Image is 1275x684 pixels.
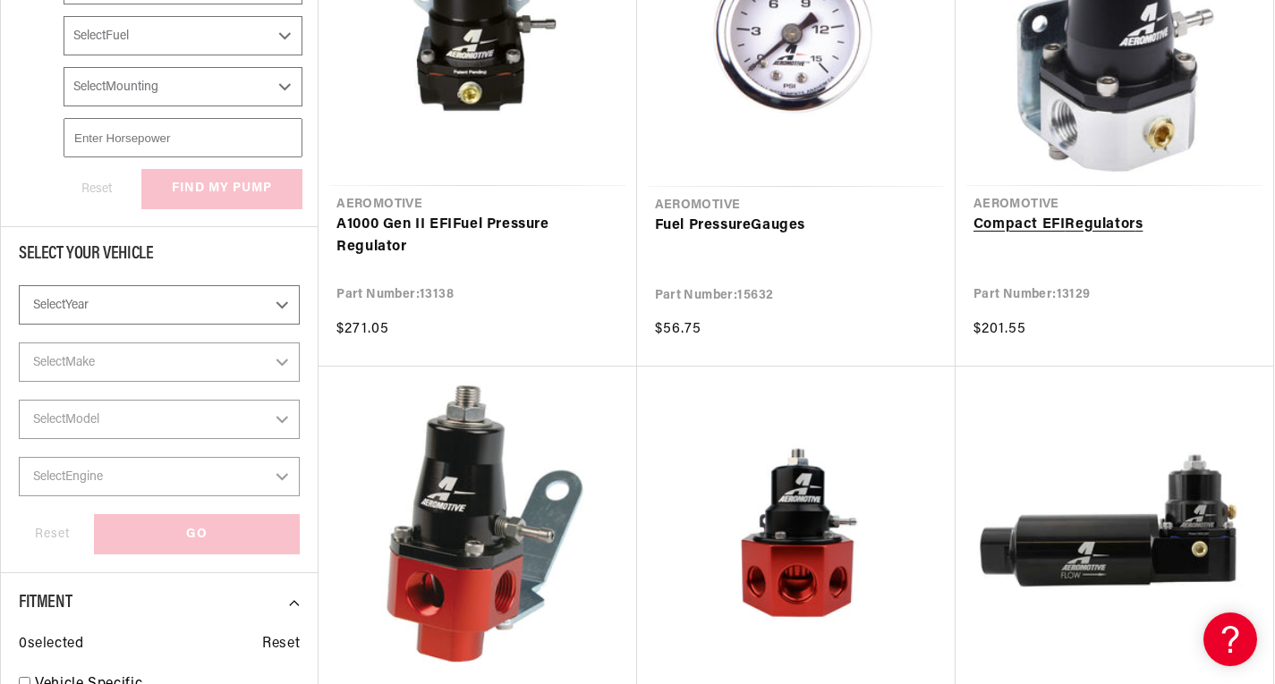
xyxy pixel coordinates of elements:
[19,633,83,656] span: 0 selected
[19,342,300,382] select: Make
[19,285,300,325] select: Year
[262,633,300,656] span: Reset
[19,594,72,612] span: Fitment
[336,214,618,259] a: A1000 Gen II EFIFuel Pressure Regulator
[655,215,938,238] a: Fuel PressureGauges
[19,457,300,496] select: Engine
[973,214,1255,237] a: Compact EFIRegulators
[19,245,300,267] div: Select Your Vehicle
[64,16,302,55] select: Fuel
[19,400,300,439] select: Model
[64,118,302,157] input: Enter Horsepower
[64,67,302,106] select: Mounting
